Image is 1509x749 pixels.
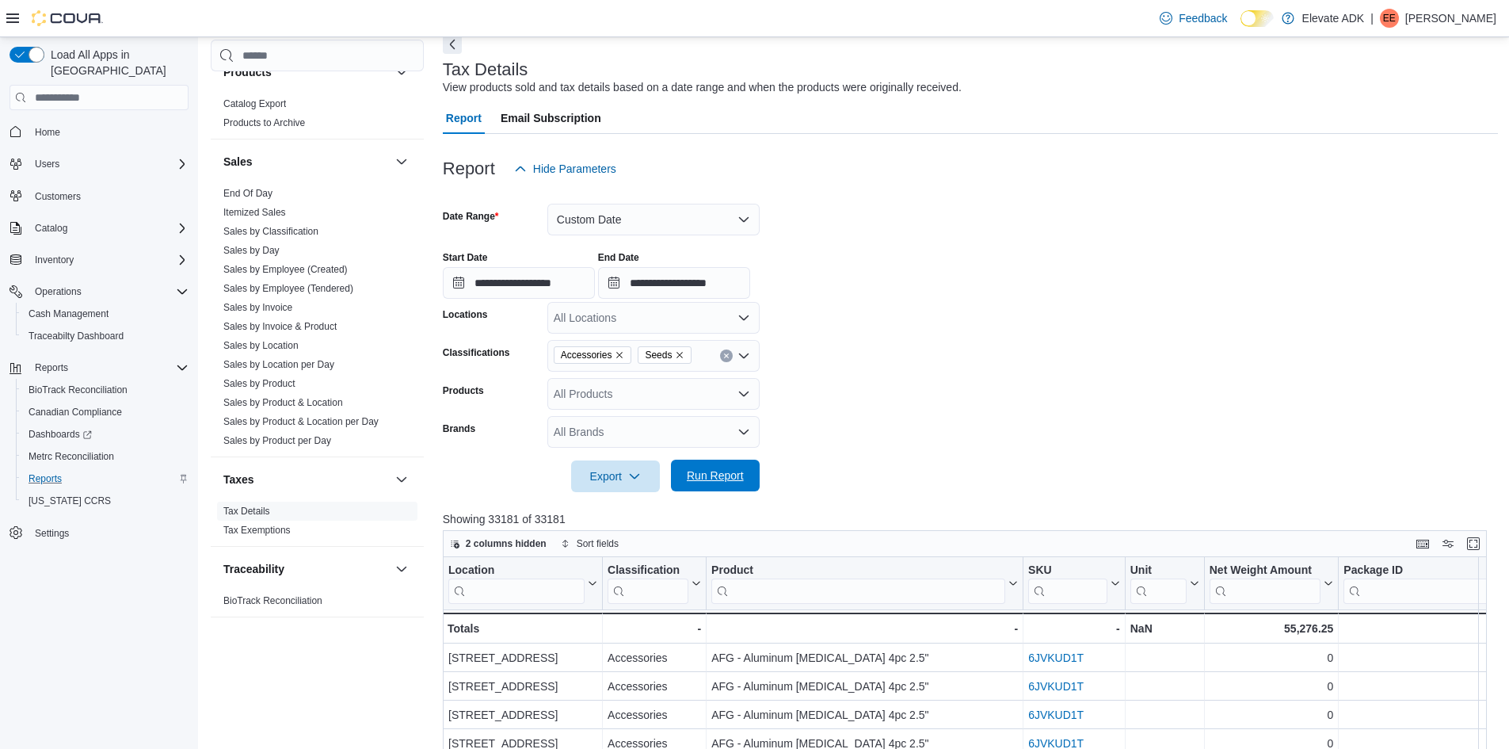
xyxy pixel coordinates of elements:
span: Sort fields [577,537,619,550]
span: Inventory [29,250,189,269]
div: 0 [1210,705,1334,724]
div: SKU URL [1028,564,1107,604]
div: Net Weight Amount [1210,564,1321,604]
span: Sales by Location [223,339,299,352]
span: Home [29,121,189,141]
div: Eli Emery [1380,9,1399,28]
input: Press the down key to open a popover containing a calendar. [443,267,595,299]
button: Reports [3,357,195,379]
button: Sales [223,154,389,170]
span: Dark Mode [1240,27,1241,28]
a: BioTrack Reconciliation [223,595,322,606]
div: NaN [1130,619,1199,638]
span: 2 columns hidden [466,537,547,550]
span: Dashboards [29,428,92,441]
span: Seeds [638,346,692,364]
a: Sales by Product & Location [223,397,343,408]
button: Remove Seeds from selection in this group [675,350,684,360]
span: Reports [35,361,68,374]
button: Catalog [29,219,74,238]
span: BioTrack Reconciliation [29,384,128,396]
label: Locations [443,308,488,321]
div: - [711,619,1018,638]
p: [PERSON_NAME] [1405,9,1496,28]
a: Catalog Export [223,98,286,109]
div: Location [448,564,585,579]
button: Products [392,63,411,82]
button: Inventory [29,250,80,269]
span: Products to Archive [223,117,305,129]
span: Operations [29,282,189,301]
button: Products [223,64,389,80]
div: - [1028,619,1120,638]
a: Metrc Reconciliation [22,447,120,466]
a: Tax Details [223,506,270,517]
span: BioTrack Reconciliation [22,380,189,399]
a: Sales by Invoice & Product [223,321,337,332]
span: Canadian Compliance [29,406,122,418]
div: View products sold and tax details based on a date range and when the products were originally re... [443,79,962,96]
span: Sales by Invoice & Product [223,320,337,333]
input: Dark Mode [1240,10,1274,27]
div: SKU [1028,564,1107,579]
div: Traceability [211,591,424,617]
button: Cash Management [16,303,195,325]
button: Settings [3,522,195,545]
a: Dashboards [22,425,98,444]
a: Dashboards [16,423,195,445]
a: Sales by Invoice [223,302,292,313]
button: Customers [3,185,195,208]
a: Tax Exemptions [223,525,291,536]
span: Reports [22,469,189,488]
button: Sales [392,152,411,171]
div: - [608,619,701,638]
button: Home [3,120,195,143]
span: Traceabilty Dashboard [29,330,124,342]
button: Next [443,35,462,54]
img: Cova [32,10,103,26]
div: Location [448,564,585,604]
button: Net Weight Amount [1210,564,1334,604]
span: Settings [29,523,189,543]
label: Brands [443,422,475,435]
button: Traceability [392,560,411,579]
div: Accessories [608,705,701,724]
button: Catalog [3,217,195,239]
a: Products to Archive [223,117,305,128]
div: AFG - Aluminum [MEDICAL_DATA] 4pc 2.5" [711,648,1018,667]
div: Classification [608,564,688,579]
span: Sales by Product & Location [223,396,343,409]
div: Accessories [608,677,701,696]
span: Accessories [561,347,612,363]
span: Seeds [645,347,672,363]
div: Product [711,564,1005,579]
a: Sales by Day [223,245,280,256]
span: Accessories [554,346,632,364]
button: Open list of options [737,426,750,438]
span: Reports [29,472,62,485]
button: [US_STATE] CCRS [16,490,195,512]
span: Inventory [35,254,74,266]
span: Report [446,102,482,134]
span: Metrc Reconciliation [22,447,189,466]
button: BioTrack Reconciliation [16,379,195,401]
a: Sales by Employee (Created) [223,264,348,275]
span: Customers [35,190,81,203]
h3: Traceability [223,561,284,577]
span: End Of Day [223,187,272,200]
h3: Taxes [223,472,254,487]
span: Cash Management [22,304,189,323]
a: BioTrack Reconciliation [22,380,134,399]
span: [US_STATE] CCRS [29,495,111,507]
button: Clear input [720,350,733,362]
div: Net Weight Amount [1210,564,1321,579]
span: Reports [29,358,189,377]
button: Operations [3,281,195,303]
button: Keyboard shortcuts [1413,534,1432,553]
button: Display options [1439,534,1458,553]
a: End Of Day [223,188,272,199]
span: Email Subscription [501,102,601,134]
span: BioTrack Reconciliation [223,594,322,607]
